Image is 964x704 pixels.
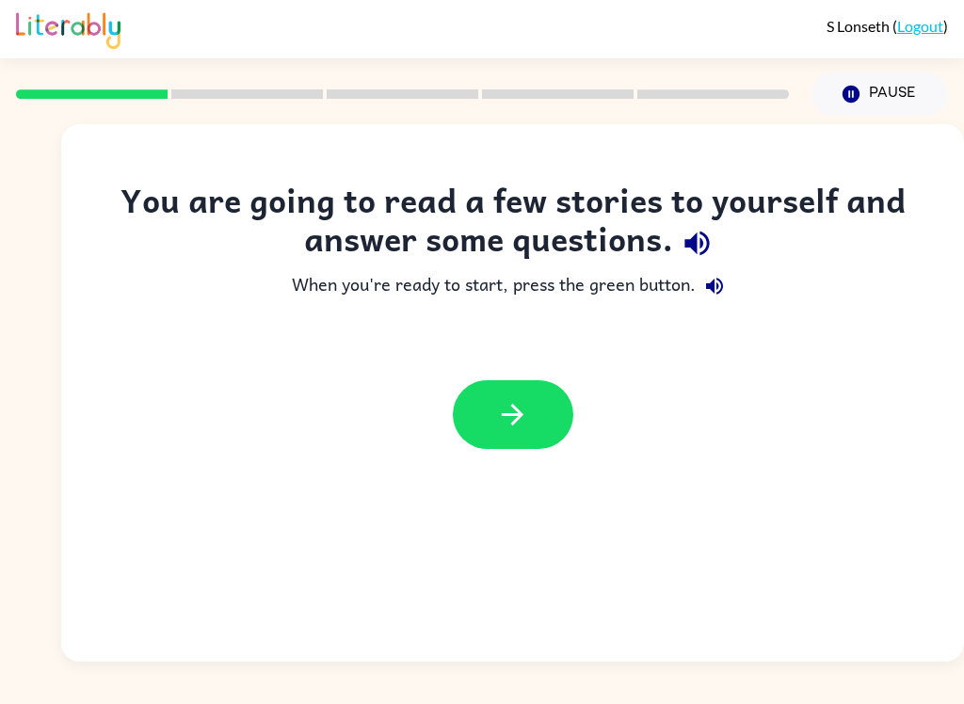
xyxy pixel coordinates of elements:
[811,72,948,116] button: Pause
[99,181,926,267] div: You are going to read a few stories to yourself and answer some questions.
[827,17,892,35] span: S Lonseth
[99,267,926,305] div: When you're ready to start, press the green button.
[16,8,120,49] img: Literably
[897,17,943,35] a: Logout
[827,17,948,35] div: ( )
